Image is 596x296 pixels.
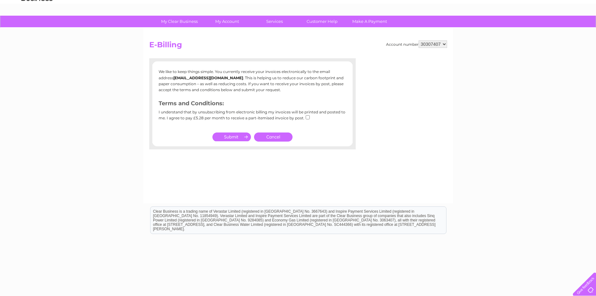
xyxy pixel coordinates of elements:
[201,16,253,27] a: My Account
[159,99,346,110] h3: Terms and Conditions:
[542,27,551,31] a: Blog
[554,27,570,31] a: Contact
[478,3,521,11] a: 0333 014 3131
[249,16,300,27] a: Services
[386,40,447,48] div: Account number
[575,27,590,31] a: Log out
[154,16,205,27] a: My Clear Business
[149,40,447,52] h2: E-Billing
[21,16,53,35] img: logo.png
[150,3,446,30] div: Clear Business is a trading name of Verastar Limited (registered in [GEOGRAPHIC_DATA] No. 3667643...
[519,27,538,31] a: Telecoms
[212,132,251,141] input: Submit
[159,69,346,93] p: We like to keep things simple. You currently receive your invoices electronically to the email ad...
[159,110,346,125] div: I understand that by unsubscribing from electronic billing my invoices will be printed and posted...
[173,75,243,80] b: [EMAIL_ADDRESS][DOMAIN_NAME]
[486,27,498,31] a: Water
[254,132,293,142] a: Cancel
[344,16,395,27] a: Make A Payment
[502,27,515,31] a: Energy
[296,16,348,27] a: Customer Help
